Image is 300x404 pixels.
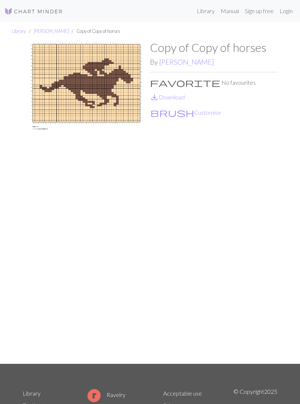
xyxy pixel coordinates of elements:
button: CustomiseCustomise [150,108,221,117]
a: Login [277,4,296,18]
span: save_alt [150,92,159,102]
img: horses [23,41,150,364]
a: Sign up free [242,4,277,18]
a: DownloadDownload [150,94,185,100]
a: Acceptable use [163,390,202,397]
h1: Copy of Copy of horses [150,41,277,54]
i: Customise [150,108,194,117]
li: Copy of Copy of horses [69,28,120,35]
p: No favourites [150,78,277,87]
span: favorite [150,77,220,88]
a: Ravelry [87,391,125,398]
h2: By [150,58,277,66]
span: brush [150,107,194,118]
a: [PERSON_NAME] [34,28,69,34]
i: Favourite [150,78,220,87]
a: [PERSON_NAME] [159,58,214,66]
a: Library [23,390,41,397]
a: Manual [218,4,242,18]
a: Library [194,4,218,18]
img: Ravelry logo [87,389,101,402]
img: Logo [4,7,63,16]
a: Library [12,28,26,34]
i: Download [150,93,159,102]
